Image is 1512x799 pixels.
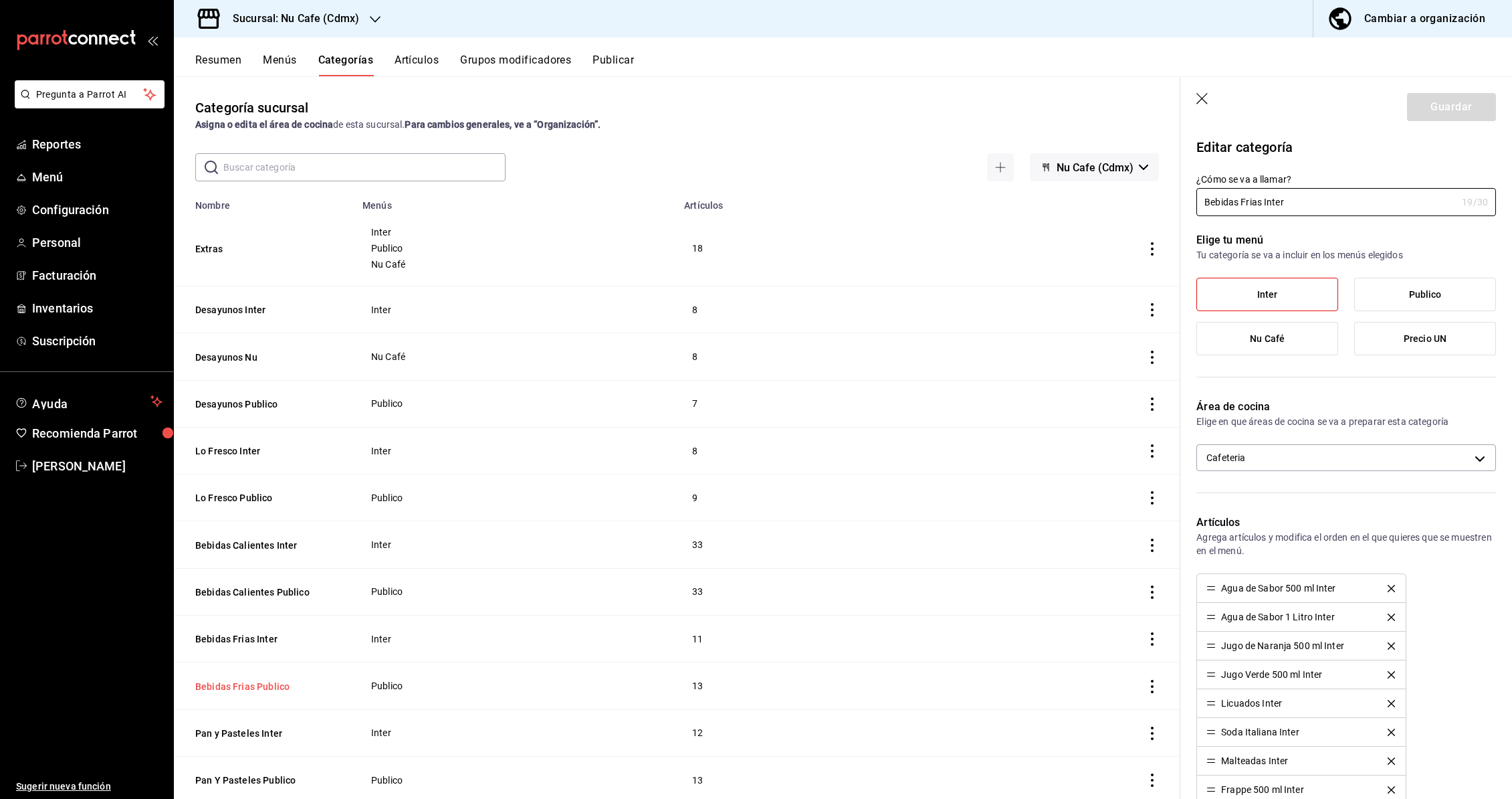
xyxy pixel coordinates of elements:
div: Categoría sucursal [195,98,308,118]
span: Personal [32,234,163,252]
span: Nu Café [371,260,659,269]
button: actions [1146,242,1159,256]
p: Elige tu menú [1196,232,1496,248]
span: Inter [371,446,659,456]
strong: Para cambios generales, ve a “Organización”. [405,119,601,130]
span: Nu Café [1250,333,1285,345]
span: Pregunta a Parrot AI [36,88,144,102]
span: Facturación [32,266,163,284]
button: Grupos modificadores [460,54,571,76]
span: Nu Café [371,352,659,361]
td: 33 [676,521,938,568]
td: 11 [676,616,938,662]
span: Publico [371,587,659,596]
th: Menús [354,192,676,211]
button: Bebidas Calientes Inter [195,539,329,552]
span: Menú [32,168,163,186]
div: Licuados Inter [1221,699,1282,708]
div: Jugo Verde 500 ml Inter [1221,670,1322,679]
button: Extras [195,242,329,256]
div: Malteadas Inter [1221,756,1288,766]
button: actions [1146,632,1159,646]
button: actions [1146,586,1159,599]
input: Buscar categoría [223,154,506,181]
button: actions [1146,397,1159,411]
button: Bebidas Frias Inter [195,632,329,646]
span: Sugerir nueva función [16,780,163,794]
button: Artículos [395,54,439,76]
label: ¿Cómo se va a llamar? [1196,175,1496,184]
p: Tu categoría se va a incluir en los menús elegidos [1196,248,1496,262]
button: delete [1378,671,1404,679]
th: Nombre [174,192,354,211]
span: Publico [371,681,659,691]
button: delete [1378,614,1404,621]
th: Artículos [676,192,938,211]
button: actions [1146,680,1159,693]
button: Lo Fresco Inter [195,444,329,458]
button: Pregunta a Parrot AI [15,80,165,108]
button: Menús [263,54,296,76]
td: 13 [676,662,938,709]
button: Publicar [592,54,634,76]
div: navigation tabs [195,54,1512,76]
div: Cambiar a organización [1364,9,1485,28]
button: open_drawer_menu [147,35,158,46]
p: Agrega artículos y modifica el orden en el que quieres que se muestren en el menú. [1196,531,1496,557]
button: delete [1378,729,1404,736]
span: Inter [371,305,659,315]
button: Bebidas Frias Publico [195,680,329,693]
button: delete [1378,585,1404,592]
button: actions [1146,727,1159,740]
p: Editar categoría [1196,137,1496,157]
span: Suscripción [32,332,163,350]
button: actions [1146,539,1159,552]
div: 19 /30 [1462,195,1488,209]
button: delete [1378,786,1404,794]
button: Pan y Pasteles Inter [195,727,329,740]
span: Configuración [32,201,163,219]
button: Categorías [318,54,374,76]
button: actions [1146,444,1159,458]
div: Agua de Sabor 1 Litro Inter [1221,612,1335,622]
span: Nu Cafe (Cdmx) [1057,161,1133,174]
td: 33 [676,568,938,615]
span: Inter [371,228,659,237]
span: Reportes [32,135,163,153]
strong: Asigna o edita el área de cocina [195,119,333,130]
button: delete [1378,758,1404,765]
button: Desayunos Inter [195,303,329,317]
div: Frappe 500 ml Inter [1221,785,1304,794]
button: Desayunos Publico [195,397,329,411]
button: Resumen [195,54,241,76]
button: actions [1146,774,1159,787]
div: Soda Italiana Inter [1221,727,1299,737]
div: Cafeteria [1196,444,1496,471]
button: actions [1146,351,1159,364]
div: Agua de Sabor 500 ml Inter [1221,584,1335,593]
p: Artículos [1196,515,1496,531]
button: Pan Y Pasteles Publico [195,774,329,787]
span: [PERSON_NAME] [32,457,163,475]
button: actions [1146,491,1159,505]
span: Inter [1257,289,1278,300]
td: 18 [676,211,938,286]
td: 8 [676,427,938,474]
span: Inter [371,728,659,737]
div: Jugo de Naranja 500 ml Inter [1221,641,1344,650]
span: Publico [371,776,659,785]
div: de esta sucursal. [195,118,1159,132]
span: Publico [371,493,659,503]
span: Publico [371,244,659,253]
span: Publico [1409,289,1442,300]
span: Inventarios [32,299,163,317]
h3: Sucursal: Nu Cafe (Cdmx) [222,11,359,27]
span: Inter [371,540,659,549]
span: Precio UN [1404,333,1446,345]
span: Recomienda Parrot [32,424,163,442]
span: Ayuda [32,393,145,410]
td: 9 [676,474,938,521]
span: Publico [371,399,659,408]
td: 7 [676,380,938,427]
button: delete [1378,700,1404,707]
